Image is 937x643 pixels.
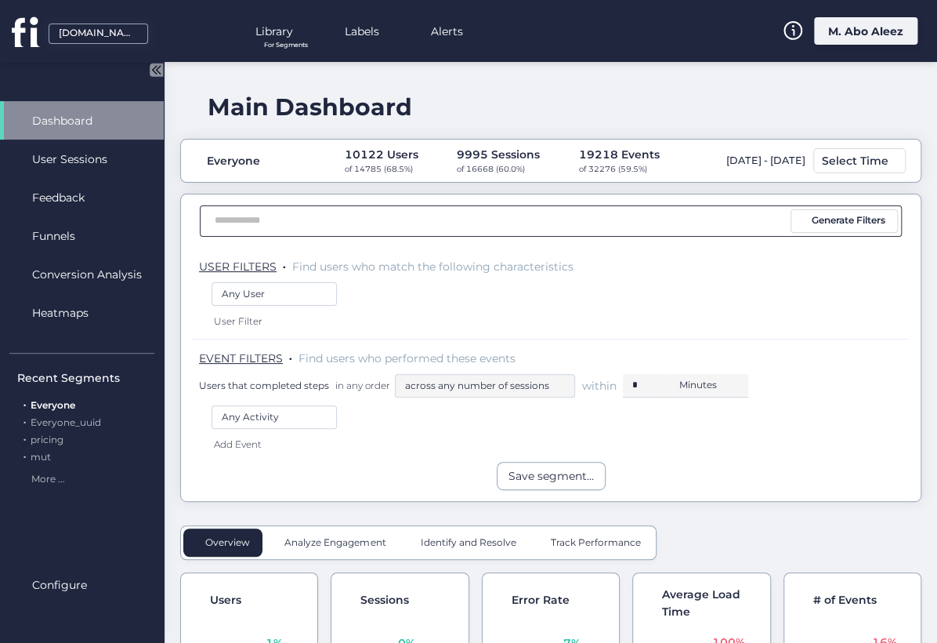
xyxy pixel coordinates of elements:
button: Generate Filters [776,212,898,235]
div: Save segment... [508,470,594,487]
nz-select-item: Minutes [679,376,739,399]
div: User Filter [208,316,273,332]
div: 9995 Sessions [465,148,548,165]
span: Find users who match the following characteristics [292,262,573,276]
span: Everyone [31,399,75,411]
span: Feedback [45,189,121,206]
div: M. Abo Aleez [814,17,917,45]
span: Configure [45,576,123,594]
span: . [24,448,26,463]
span: Users that completed steps [199,381,329,394]
span: Conversion Analysis [45,266,178,283]
span: mut [31,451,51,463]
span: Everyone_uuid [31,416,101,428]
span: Identify and Resolve [452,538,548,553]
span: Analyze Engagement [304,538,405,553]
div: of 14785 (68.5%) [341,165,414,178]
span: More ... [38,472,71,487]
div: 19218 Events [599,148,680,165]
nz-select-item: Any User [222,285,327,308]
nz-select-item: Any Activity [222,408,327,431]
span: USER FILTERS [199,262,277,276]
div: [DOMAIN_NAME] [69,26,147,41]
span: Heatmaps [45,304,125,321]
span: . [24,396,26,411]
div: Main Dashboard [234,93,439,122]
span: in any order [332,381,390,394]
nz-select-item: across any number of sessions [405,376,565,400]
div: Everyone [219,154,273,172]
span: Error Rate [528,594,586,611]
div: Select Time [810,154,885,173]
span: EVENT FILTERS [199,354,283,368]
span: within [582,380,617,396]
span: Funnels [45,227,111,245]
div: of 32276 (59.5%) [599,165,680,178]
span: Find users who performed these events [298,354,516,368]
span: # of Events [829,594,892,611]
span: Average Load Time [678,588,756,623]
div: 10122 Users [341,148,414,165]
span: Sessions [378,594,426,611]
span: . [24,430,26,445]
div: Generate Filters [812,216,885,231]
span: Dashboard [45,112,128,129]
span: Alerts [430,23,462,40]
span: Library [255,23,292,40]
span: Users [227,594,259,611]
span: . [24,413,26,428]
span: . [283,259,286,274]
span: . [289,351,292,366]
div: Recent Segments [17,369,154,387]
span: For Segments [263,40,307,50]
div: [DATE] - [DATE] [715,151,801,176]
div: of 16668 (60.0%) [465,165,548,178]
span: Overview [215,538,259,553]
span: Labels [344,23,378,40]
span: User Sessions [45,151,143,168]
div: Add Event [208,439,272,455]
span: pricing [31,434,63,445]
span: Track Performance [592,538,682,553]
